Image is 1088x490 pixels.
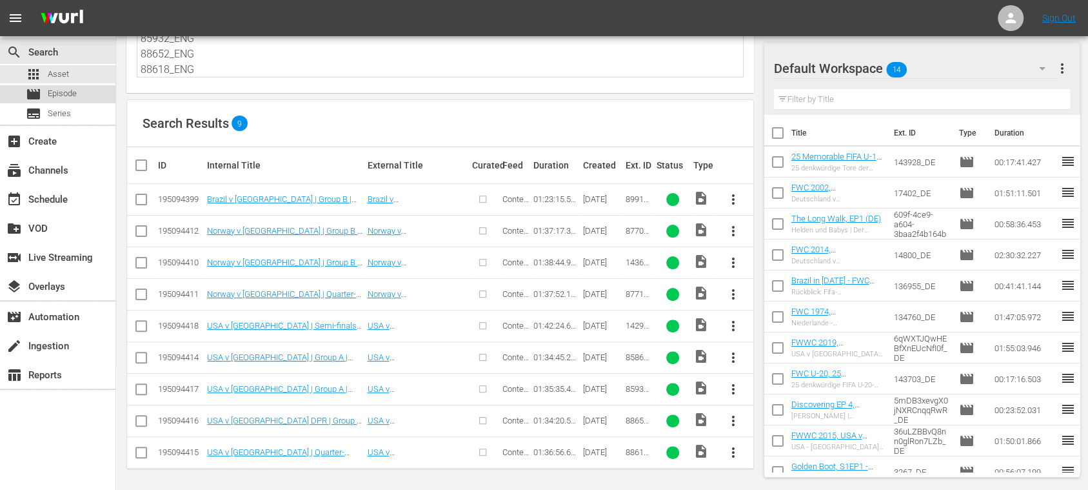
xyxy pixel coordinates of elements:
[367,416,467,474] a: USA v [GEOGRAPHIC_DATA] DPR | Group A | FIFA Women's World Cup [GEOGRAPHIC_DATA] 1999™ | Full Mat...
[533,226,579,236] div: 01:37:17.398
[1054,53,1070,84] button: more_vert
[502,226,529,245] span: Content
[367,352,460,411] a: USA v [GEOGRAPHIC_DATA] | Group A | FIFA Women's World Cup [GEOGRAPHIC_DATA] 1999™ | Full Match R...
[533,384,579,394] div: 01:35:35.488
[693,285,709,301] span: Video
[718,184,749,215] button: more_vert
[158,352,203,362] div: 195094414
[791,152,882,181] a: 25 Memorable FIFA U-17 Women’s World Cup Goals (DE)
[502,160,529,170] div: Feed
[791,381,884,389] div: 25 denkwürdige FIFA U-20-Weltmeisterschaftstore
[8,10,23,26] span: menu
[472,160,499,170] div: Curated
[726,350,741,365] span: more_vert
[889,240,954,271] td: 14800_DE
[989,394,1060,425] td: 00:23:52.031
[158,258,203,267] div: 195094410
[726,255,741,271] span: more_vert
[626,289,652,309] span: 87712_ENG
[158,226,203,236] div: 195094412
[158,289,203,299] div: 195094411
[207,321,362,360] a: USA v [GEOGRAPHIC_DATA] | Semi-finals | FIFA Women's World Cup [GEOGRAPHIC_DATA] 1995™ | Full Mat...
[791,214,881,223] a: The Long Walk, EP1 (DE)
[889,147,954,178] td: 143928_DE
[886,56,907,83] span: 14
[791,183,884,221] a: FWC 2002, [GEOGRAPHIC_DATA] v [GEOGRAPHIC_DATA], Quarter-Finals - FMR (DE)
[989,363,1060,394] td: 00:17:16.503
[158,194,203,204] div: 195094399
[889,332,954,363] td: 6qWXTJQwHEBfXnEUcNfI0f_DE
[582,384,622,394] div: [DATE]
[367,321,466,379] a: USA v [GEOGRAPHIC_DATA] | Semi-finals | FIFA Women's World Cup [GEOGRAPHIC_DATA] 1995™ | Full Mat...
[959,216,974,232] span: Episode
[158,160,203,170] div: ID
[889,456,954,487] td: 3267_DE
[959,309,974,325] span: Episode
[158,384,203,394] div: 195094417
[726,223,741,239] span: more_vert
[1042,13,1076,23] a: Sign Out
[533,416,579,425] div: 01:34:20.522
[6,221,22,236] span: VOD
[791,443,884,451] div: USA - [GEOGRAPHIC_DATA] | Finale | FIFA Frauen-Weltmeisterschaft [GEOGRAPHIC_DATA] 2015™ | Spiel ...
[626,226,652,245] span: 87707_ENG
[886,115,951,151] th: Ext. ID
[207,447,354,486] a: USA v [GEOGRAPHIC_DATA] | Quarter-finals | FIFA Women's World Cup [GEOGRAPHIC_DATA] 1999™ | Full ...
[207,194,357,233] a: Brazil v [GEOGRAPHIC_DATA] | Group B | FIFA Women's World Cup [GEOGRAPHIC_DATA] PR 1991™ | Full M...
[367,160,468,170] div: External Title
[718,216,749,247] button: more_vert
[989,178,1060,209] td: 01:51:11.501
[791,245,875,283] a: FWC 2014, [GEOGRAPHIC_DATA] v [GEOGRAPHIC_DATA], Round of 16 - FMR (DE)
[693,160,714,170] div: Type
[207,289,361,328] a: Norway v [GEOGRAPHIC_DATA] | Quarter-finals | FIFA Women's World Cup [GEOGRAPHIC_DATA] 1995™ | Fu...
[367,194,460,252] a: Brazil v [GEOGRAPHIC_DATA] | Group B | FIFA Women's World Cup [GEOGRAPHIC_DATA] PR 1991™ | Full M...
[502,352,529,372] span: Content
[533,258,579,267] div: 01:38:44.986
[726,318,741,334] span: more_vert
[1060,433,1076,448] span: reorder
[6,45,22,60] span: Search
[502,447,529,467] span: Content
[989,332,1060,363] td: 01:55:03.946
[582,194,622,204] div: [DATE]
[207,352,354,391] a: USA v [GEOGRAPHIC_DATA] | Group A | FIFA Women's World Cup [GEOGRAPHIC_DATA] 1999™ | Full Match R...
[693,412,709,427] span: Video
[26,87,41,102] span: Episode
[207,384,354,423] a: USA v [GEOGRAPHIC_DATA] | Group A | FIFA Women's World Cup [GEOGRAPHIC_DATA] 1999™ | Full Match R...
[718,311,749,342] button: more_vert
[989,240,1060,271] td: 02:30:32.227
[626,447,652,467] span: 88618_ENG
[951,115,987,151] th: Type
[367,289,460,347] a: Norway v [GEOGRAPHIC_DATA] | Quarter-finals | FIFA Women's World Cup [GEOGRAPHIC_DATA] 1995™ | Fu...
[791,462,873,481] a: Golden Boot, S1EP1 - Totò (DE)
[6,279,22,294] span: Overlays
[582,447,622,457] div: [DATE]
[726,287,741,302] span: more_vert
[1060,154,1076,169] span: reorder
[693,222,709,238] span: Video
[718,279,749,310] button: more_vert
[889,271,954,301] td: 136955_DE
[48,87,77,100] span: Episode
[989,147,1060,178] td: 00:17:41.427
[791,226,884,234] div: Helden und Babys | Der [PERSON_NAME] Weg
[582,160,622,170] div: Created
[207,258,362,296] a: Norway v [GEOGRAPHIC_DATA] | Group B | FIFA Women's World Cup [GEOGRAPHIC_DATA] 1995™ | Full Matc...
[791,288,884,296] div: Rückblick: Fifa-Weltmeisterschaft Usa 1994™
[143,116,229,131] span: Search Results
[48,107,71,120] span: Series
[1060,309,1076,324] span: reorder
[959,464,974,480] span: Episode
[791,412,884,420] div: [PERSON_NAME] | Discovering
[987,115,1064,151] th: Duration
[989,271,1060,301] td: 00:41:41.144
[718,405,749,436] button: more_vert
[989,209,1060,240] td: 00:58:36.453
[959,154,974,170] span: Episode
[791,319,884,327] div: Niederlande - [GEOGRAPHIC_DATA] | Finale | FIFA Fussball-Weltmeisterschaft [GEOGRAPHIC_DATA] 1974...
[502,289,529,309] span: Content
[693,380,709,396] span: Video
[1060,402,1076,417] span: reorder
[502,416,529,435] span: Content
[959,402,974,418] span: Episode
